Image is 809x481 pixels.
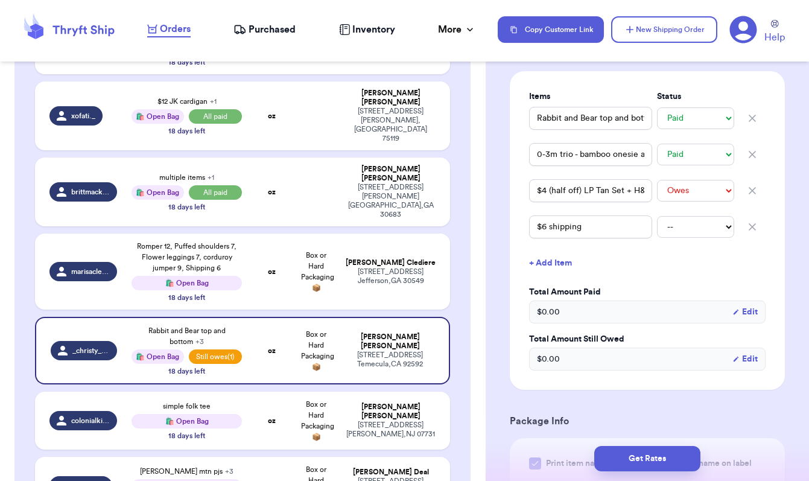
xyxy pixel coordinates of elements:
[529,286,766,298] label: Total Amount Paid
[732,306,758,318] button: Edit
[339,22,395,37] a: Inventory
[168,366,205,376] div: 18 days left
[346,267,436,285] div: [STREET_ADDRESS] Jefferson , GA 30549
[233,22,296,37] a: Purchased
[159,174,214,181] span: multiple items
[71,416,110,425] span: colonialkiwi
[163,403,211,410] span: simple folk tee
[657,91,734,103] label: Status
[157,98,217,105] span: $12 JK cardigan
[225,468,233,475] span: + 3
[537,353,560,365] span: $ 0.00
[132,185,184,200] div: 🛍️ Open Bag
[301,401,334,441] span: Box or Hard Packaging 📦
[168,431,205,441] div: 18 days left
[168,126,205,136] div: 18 days left
[140,468,233,475] span: [PERSON_NAME] mtn pjs
[132,276,242,290] div: 🛍️ Open Bag
[168,293,205,302] div: 18 days left
[268,417,276,424] strong: oz
[132,109,184,124] div: 🛍️ Open Bag
[147,22,191,37] a: Orders
[346,165,436,183] div: [PERSON_NAME] [PERSON_NAME]
[529,333,766,345] label: Total Amount Still Owed
[268,188,276,196] strong: oz
[346,351,434,369] div: [STREET_ADDRESS] Temecula , CA 92592
[764,20,785,45] a: Help
[160,22,191,36] span: Orders
[594,446,700,471] button: Get Rates
[195,338,204,345] span: + 3
[346,421,436,439] div: [STREET_ADDRESS] [PERSON_NAME] , NJ 07731
[611,16,717,43] button: New Shipping Order
[71,187,110,197] span: brittmack_rog
[189,349,243,364] span: Still owes (1)
[352,22,395,37] span: Inventory
[132,349,184,364] div: 🛍️ Open Bag
[72,346,110,355] span: _christy_renee
[732,353,758,365] button: Edit
[168,202,205,212] div: 18 days left
[268,112,276,119] strong: oz
[346,107,436,143] div: [STREET_ADDRESS] [PERSON_NAME] , [GEOGRAPHIC_DATA] 75119
[71,111,95,121] span: xofati._
[346,468,436,477] div: [PERSON_NAME] Deal
[529,91,652,103] label: Items
[301,331,334,371] span: Box or Hard Packaging 📦
[301,252,334,291] span: Box or Hard Packaging 📦
[498,16,604,43] button: Copy Customer Link
[208,174,214,181] span: + 1
[137,243,236,272] span: Romper 12, Puffed shoulders 7, Flower leggings 7, corduroy jumper 9, Shipping 6
[249,22,296,37] span: Purchased
[346,183,436,219] div: [STREET_ADDRESS][PERSON_NAME] [GEOGRAPHIC_DATA] , GA 30683
[148,327,226,345] span: Rabbit and Bear top and bottom
[189,109,243,124] span: All paid
[168,57,205,67] div: 18 days left
[346,258,436,267] div: [PERSON_NAME] Clediere
[510,414,785,428] h3: Package Info
[537,306,560,318] span: $ 0.00
[189,185,243,200] span: All paid
[268,347,276,354] strong: oz
[132,414,242,428] div: 🛍️ Open Bag
[346,333,434,351] div: [PERSON_NAME] [PERSON_NAME]
[346,89,436,107] div: [PERSON_NAME] [PERSON_NAME]
[438,22,476,37] div: More
[268,268,276,275] strong: oz
[524,250,770,276] button: + Add Item
[71,267,110,276] span: marisaclediere
[346,403,436,421] div: [PERSON_NAME] [PERSON_NAME]
[210,98,217,105] span: + 1
[764,30,785,45] span: Help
